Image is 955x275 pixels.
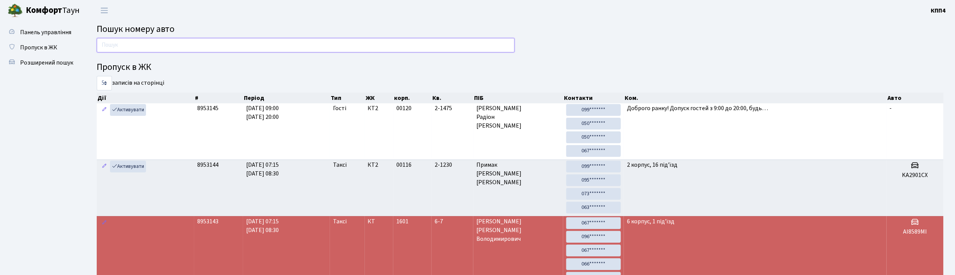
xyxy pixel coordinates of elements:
th: Контакти [563,93,624,103]
a: Активувати [110,161,146,172]
th: Дії [97,93,194,103]
span: Панель управління [20,28,71,36]
h5: АI8589MI [890,228,941,235]
span: Доброго ранку! Допуск гостей з 9:00 до 20:00, будь… [627,104,768,112]
th: ЖК [365,93,394,103]
select: записів на сторінці [97,76,112,90]
span: 8953145 [197,104,218,112]
span: Розширений пошук [20,58,73,67]
span: Пропуск в ЖК [20,43,57,52]
h5: KA2901CX [890,172,941,179]
span: - [890,104,892,112]
span: 8953143 [197,217,218,226]
span: Гості [333,104,346,113]
span: КТ2 [368,104,391,113]
span: 1601 [396,217,408,226]
th: Період [243,93,330,103]
span: Таун [26,4,80,17]
span: 6-7 [435,217,470,226]
th: ПІБ [473,93,563,103]
a: Редагувати [100,104,109,116]
span: [DATE] 09:00 [DATE] 20:00 [246,104,279,121]
th: Кв. [432,93,473,103]
th: Авто [887,93,944,103]
th: Тип [330,93,365,103]
span: 00120 [396,104,412,112]
a: КПП4 [931,6,946,15]
span: 2-1475 [435,104,470,113]
label: записів на сторінці [97,76,164,90]
span: Таксі [333,161,347,169]
span: Пошук номеру авто [97,22,174,36]
th: Ком. [624,93,887,103]
a: Панель управління [4,25,80,40]
span: КТ2 [368,161,391,169]
a: Активувати [110,104,146,116]
span: КТ [368,217,391,226]
span: 8953144 [197,161,218,169]
img: logo.png [8,3,23,18]
span: 00116 [396,161,412,169]
th: # [194,93,243,103]
th: корп. [394,93,432,103]
button: Переключити навігацію [95,4,114,17]
span: [DATE] 07:15 [DATE] 08:30 [246,217,279,234]
span: [PERSON_NAME] Радіон [PERSON_NAME] [476,104,560,130]
span: 2 корпус, 16 під'їзд [627,161,677,169]
a: Редагувати [100,161,109,172]
span: Примак [PERSON_NAME] [PERSON_NAME] [476,161,560,187]
span: [PERSON_NAME] [PERSON_NAME] Володимирович [476,217,560,243]
a: Редагувати [100,217,109,229]
input: Пошук [97,38,515,52]
span: 2-1230 [435,161,470,169]
b: Комфорт [26,4,62,16]
span: [DATE] 07:15 [DATE] 08:30 [246,161,279,178]
h4: Пропуск в ЖК [97,62,944,73]
a: Розширений пошук [4,55,80,70]
span: Таксі [333,217,347,226]
span: 6 корпус, 1 під'їзд [627,217,674,226]
a: Пропуск в ЖК [4,40,80,55]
